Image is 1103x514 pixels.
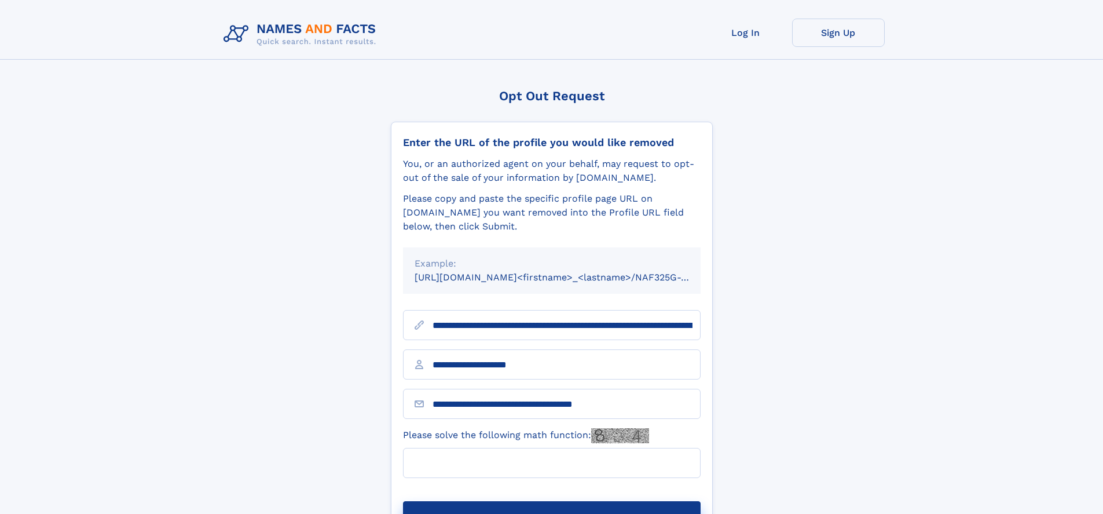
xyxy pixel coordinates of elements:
label: Please solve the following math function: [403,428,649,443]
div: You, or an authorized agent on your behalf, may request to opt-out of the sale of your informatio... [403,157,701,185]
div: Enter the URL of the profile you would like removed [403,136,701,149]
div: Please copy and paste the specific profile page URL on [DOMAIN_NAME] you want removed into the Pr... [403,192,701,234]
img: Logo Names and Facts [219,19,386,50]
a: Log In [699,19,792,47]
div: Example: [415,257,689,271]
div: Opt Out Request [391,89,713,103]
small: [URL][DOMAIN_NAME]<firstname>_<lastname>/NAF325G-xxxxxxxx [415,272,723,283]
a: Sign Up [792,19,885,47]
